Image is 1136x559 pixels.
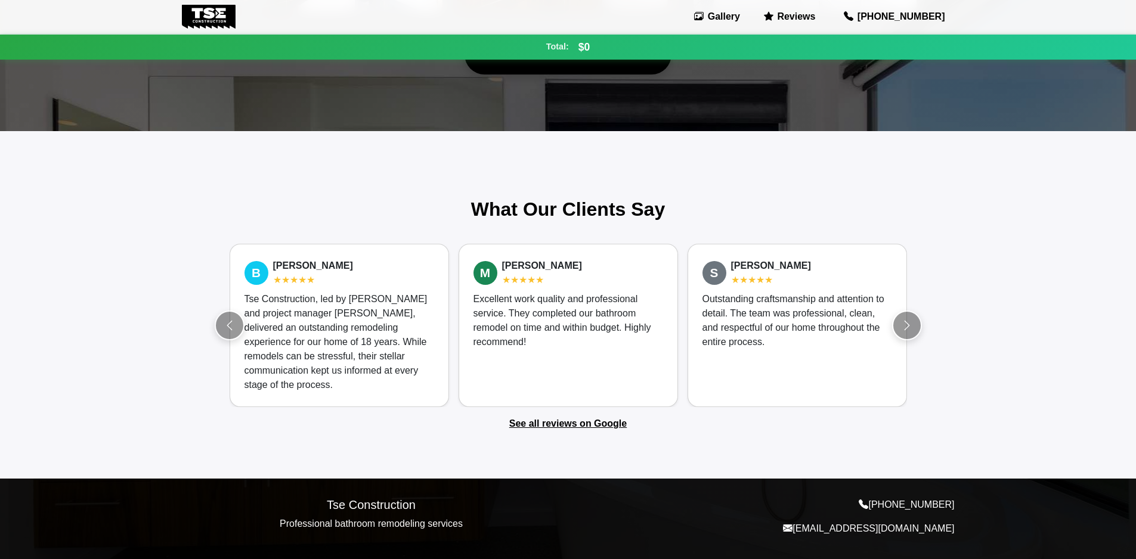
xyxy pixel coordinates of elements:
a: [PHONE_NUMBER] [834,5,954,29]
div: Tse Construction, led by [PERSON_NAME] and project manager [PERSON_NAME], delivered an outstandin... [244,292,434,392]
span: $0 [578,39,590,55]
div: Outstanding craftsmanship and attention to detail. The team was professional, clean, and respectf... [702,292,892,349]
p: [PHONE_NUMBER] [575,498,955,512]
strong: [PERSON_NAME] [502,260,582,271]
span: Total: [546,41,569,54]
a: Reviews [759,7,820,26]
a: See all reviews on Google [509,418,627,428]
span: B [244,261,268,285]
strong: [PERSON_NAME] [273,260,353,271]
a: Gallery [689,7,745,26]
span: M [473,261,497,285]
h5: Tse Construction [182,498,561,512]
img: Tse Construction [182,5,236,29]
span: ★★★★★ [502,275,544,285]
div: Excellent work quality and professional service. They completed our bathroom remodel on time and ... [473,292,663,349]
p: [EMAIL_ADDRESS][DOMAIN_NAME] [575,521,955,536]
span: ★★★★★ [731,275,773,285]
strong: [PERSON_NAME] [731,260,811,271]
span: ★★★★★ [273,275,315,285]
span: S [702,261,726,285]
p: Professional bathroom remodeling services [182,517,561,531]
h2: What Our Clients Say [230,198,907,221]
